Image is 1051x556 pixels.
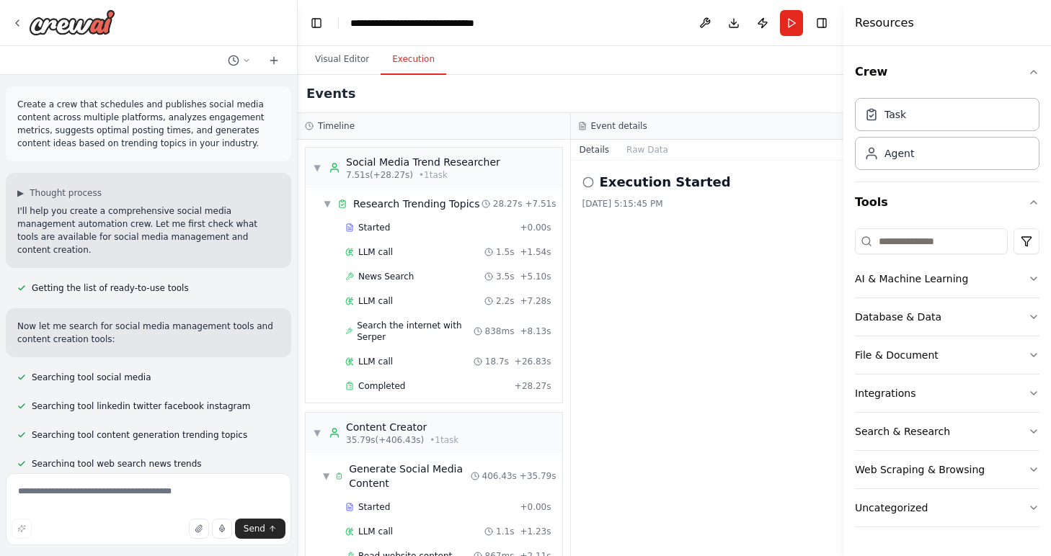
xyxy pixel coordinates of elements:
[358,501,390,513] span: Started
[855,413,1039,450] button: Search & Research
[17,98,280,150] p: Create a crew that schedules and publishes social media content across multiple platforms, analyz...
[346,420,458,434] div: Content Creator
[32,372,151,383] span: Searching tool social media
[32,458,202,470] span: Searching tool web search news trends
[235,519,285,539] button: Send
[346,169,413,181] span: 7.51s (+28.27s)
[515,380,551,392] span: + 28.27s
[419,169,448,181] span: • 1 task
[855,348,939,362] div: File & Document
[358,295,393,307] span: LLM call
[812,13,832,33] button: Hide right sidebar
[855,298,1039,336] button: Database & Data
[855,489,1039,526] button: Uncategorized
[358,246,393,258] span: LLM call
[313,162,321,174] span: ▼
[493,198,523,210] span: 28.27s
[855,272,968,286] div: AI & Machine Learning
[855,92,1039,181] div: Crew
[520,246,551,258] span: + 1.54s
[855,52,1039,92] button: Crew
[306,84,355,104] h2: Events
[353,197,480,211] span: Research Trending Topics
[855,182,1039,223] button: Tools
[515,356,551,367] span: + 26.83s
[618,140,677,160] button: Raw Data
[306,13,327,33] button: Hide left sidebar
[357,320,473,343] span: Search the internet with Serper
[30,187,102,199] span: Thought process
[571,140,618,160] button: Details
[855,451,1039,488] button: Web Scraping & Browsing
[855,375,1039,412] button: Integrations
[318,120,355,132] h3: Timeline
[520,271,551,282] span: + 5.10s
[525,198,556,210] span: + 7.51s
[189,519,209,539] button: Upload files
[17,187,102,199] button: ▶Thought process
[32,282,189,294] span: Getting the list of ready-to-use tools
[496,526,514,537] span: 1.1s
[485,356,509,367] span: 18.7s
[32,429,247,441] span: Searching tool content generation trending topics
[17,187,24,199] span: ▶
[855,501,928,515] div: Uncategorized
[12,519,32,539] button: Improve this prompt
[855,462,985,477] div: Web Scraping & Browsing
[222,52,257,69] button: Switch to previous chat
[358,271,414,282] span: News Search
[520,526,551,537] span: + 1.23s
[855,386,915,400] div: Integrations
[482,470,517,482] span: 406.43s
[855,336,1039,374] button: File & Document
[358,222,390,233] span: Started
[303,45,381,75] button: Visual Editor
[520,295,551,307] span: + 7.28s
[381,45,446,75] button: Execution
[855,223,1039,539] div: Tools
[520,326,551,337] span: + 8.13s
[358,526,393,537] span: LLM call
[358,380,405,392] span: Completed
[884,107,906,122] div: Task
[884,146,914,161] div: Agent
[313,427,321,439] span: ▼
[582,198,833,210] div: [DATE] 5:15:45 PM
[430,434,458,446] span: • 1 task
[323,198,332,210] span: ▼
[855,14,914,32] h4: Resources
[29,9,115,35] img: Logo
[32,400,251,412] span: Searching tool linkedin twitter facebook instagram
[17,320,280,346] p: Now let me search for social media management tools and content creation tools:
[358,356,393,367] span: LLM call
[855,260,1039,297] button: AI & Machine Learning
[346,155,500,169] div: Social Media Trend Researcher
[262,52,285,69] button: Start a new chat
[496,271,514,282] span: 3.5s
[600,172,731,192] h2: Execution Started
[855,424,950,439] div: Search & Research
[496,295,514,307] span: 2.2s
[349,462,470,490] span: Generate Social Media Content
[496,246,514,258] span: 1.5s
[346,434,424,446] span: 35.79s (+406.43s)
[855,310,941,324] div: Database & Data
[323,470,329,482] span: ▼
[244,523,265,534] span: Send
[520,222,551,233] span: + 0.00s
[520,501,551,513] span: + 0.00s
[485,326,515,337] span: 838ms
[591,120,647,132] h3: Event details
[350,16,474,30] nav: breadcrumb
[520,470,556,482] span: + 35.79s
[212,519,232,539] button: Click to speak your automation idea
[17,205,280,256] p: I'll help you create a comprehensive social media management automation crew. Let me first check ...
